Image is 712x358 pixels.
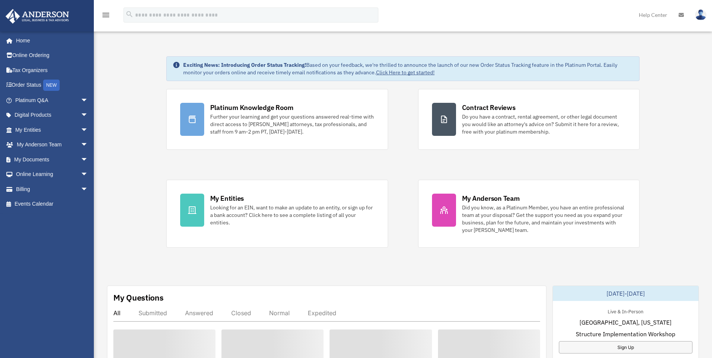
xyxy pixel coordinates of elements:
div: Further your learning and get your questions answered real-time with direct access to [PERSON_NAM... [210,113,374,135]
a: My Entitiesarrow_drop_down [5,122,99,137]
div: My Entities [210,194,244,203]
span: arrow_drop_down [81,122,96,138]
a: Tax Organizers [5,63,99,78]
a: Contract Reviews Do you have a contract, rental agreement, or other legal document you would like... [418,89,640,150]
a: My Anderson Team Did you know, as a Platinum Member, you have an entire professional team at your... [418,180,640,248]
a: Online Ordering [5,48,99,63]
a: Platinum Q&Aarrow_drop_down [5,93,99,108]
a: Events Calendar [5,197,99,212]
span: arrow_drop_down [81,152,96,167]
div: Looking for an EIN, want to make an update to an entity, or sign up for a bank account? Click her... [210,204,374,226]
div: Closed [231,309,251,317]
div: Do you have a contract, rental agreement, or other legal document you would like an attorney's ad... [462,113,626,135]
div: My Anderson Team [462,194,520,203]
span: arrow_drop_down [81,167,96,182]
div: Contract Reviews [462,103,516,112]
div: NEW [43,80,60,91]
a: My Documentsarrow_drop_down [5,152,99,167]
span: arrow_drop_down [81,108,96,123]
div: Did you know, as a Platinum Member, you have an entire professional team at your disposal? Get th... [462,204,626,234]
div: Submitted [138,309,167,317]
div: My Questions [113,292,164,303]
a: Click Here to get started! [376,69,435,76]
span: arrow_drop_down [81,93,96,108]
a: menu [101,13,110,20]
a: My Entities Looking for an EIN, want to make an update to an entity, or sign up for a bank accoun... [166,180,388,248]
span: Structure Implementation Workshop [576,329,675,338]
a: Order StatusNEW [5,78,99,93]
a: Billingarrow_drop_down [5,182,99,197]
div: Expedited [308,309,336,317]
a: Digital Productsarrow_drop_down [5,108,99,123]
div: Live & In-Person [602,307,649,315]
a: Online Learningarrow_drop_down [5,167,99,182]
i: menu [101,11,110,20]
span: arrow_drop_down [81,182,96,197]
i: search [125,10,134,18]
div: Answered [185,309,213,317]
a: My Anderson Teamarrow_drop_down [5,137,99,152]
div: Based on your feedback, we're thrilled to announce the launch of our new Order Status Tracking fe... [183,61,634,76]
div: Platinum Knowledge Room [210,103,294,112]
div: Normal [269,309,290,317]
div: [DATE]-[DATE] [553,286,698,301]
a: Platinum Knowledge Room Further your learning and get your questions answered real-time with dire... [166,89,388,150]
img: Anderson Advisors Platinum Portal [3,9,71,24]
img: User Pic [695,9,706,20]
span: arrow_drop_down [81,137,96,153]
div: All [113,309,120,317]
a: Home [5,33,96,48]
strong: Exciting News: Introducing Order Status Tracking! [183,62,306,68]
span: [GEOGRAPHIC_DATA], [US_STATE] [580,318,671,327]
a: Sign Up [559,341,692,353]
